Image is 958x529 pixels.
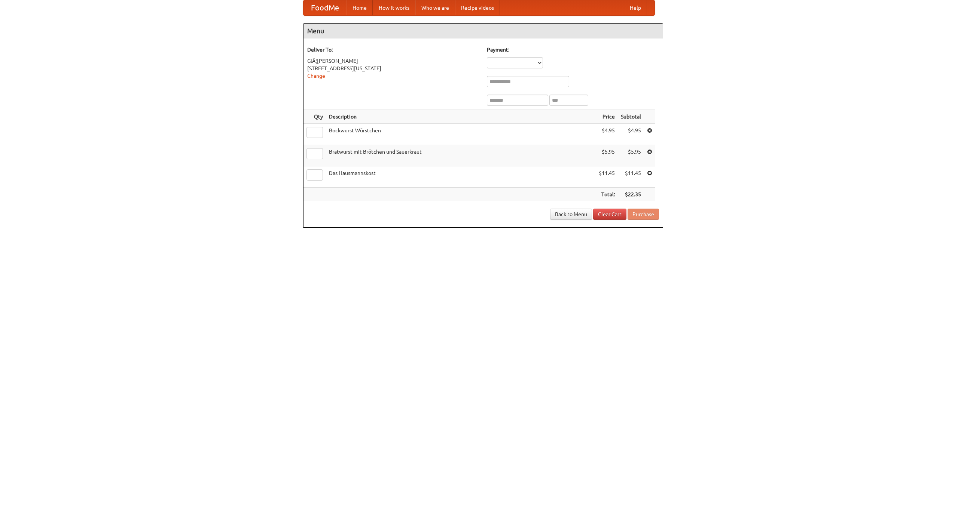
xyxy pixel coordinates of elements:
[596,166,618,188] td: $11.45
[593,209,626,220] a: Clear Cart
[596,124,618,145] td: $4.95
[455,0,500,15] a: Recipe videos
[618,166,644,188] td: $11.45
[596,188,618,202] th: Total:
[326,110,596,124] th: Description
[415,0,455,15] a: Who we are
[618,110,644,124] th: Subtotal
[326,166,596,188] td: Das Hausmannskost
[618,145,644,166] td: $5.95
[550,209,592,220] a: Back to Menu
[303,110,326,124] th: Qty
[596,110,618,124] th: Price
[618,124,644,145] td: $4.95
[303,24,663,39] h4: Menu
[373,0,415,15] a: How it works
[307,57,479,65] div: GlÃ¦[PERSON_NAME]
[307,73,325,79] a: Change
[628,209,659,220] button: Purchase
[326,145,596,166] td: Bratwurst mit Brötchen und Sauerkraut
[326,124,596,145] td: Bockwurst Würstchen
[303,0,347,15] a: FoodMe
[618,188,644,202] th: $22.35
[596,145,618,166] td: $5.95
[347,0,373,15] a: Home
[487,46,659,53] h5: Payment:
[624,0,647,15] a: Help
[307,46,479,53] h5: Deliver To:
[307,65,479,72] div: [STREET_ADDRESS][US_STATE]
